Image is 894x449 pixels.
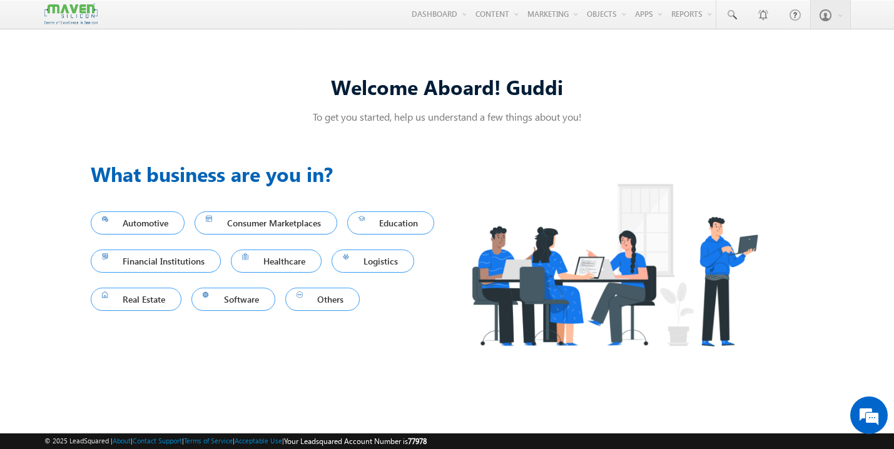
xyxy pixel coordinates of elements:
[91,110,804,123] p: To get you started, help us understand a few things about you!
[206,214,326,231] span: Consumer Marketplaces
[358,214,424,231] span: Education
[102,214,174,231] span: Automotive
[44,435,427,447] span: © 2025 LeadSquared | | | | |
[242,253,310,270] span: Healthcare
[297,291,349,308] span: Others
[343,253,404,270] span: Logistics
[91,159,447,189] h3: What business are you in?
[91,73,804,100] div: Welcome Aboard! Guddi
[284,436,427,446] span: Your Leadsquared Account Number is
[113,436,131,445] a: About
[133,436,182,445] a: Contact Support
[408,436,427,446] span: 77978
[184,436,233,445] a: Terms of Service
[203,291,264,308] span: Software
[447,159,781,371] img: Industry.png
[102,253,210,270] span: Financial Institutions
[44,3,97,25] img: Custom Logo
[102,291,171,308] span: Real Estate
[235,436,282,445] a: Acceptable Use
